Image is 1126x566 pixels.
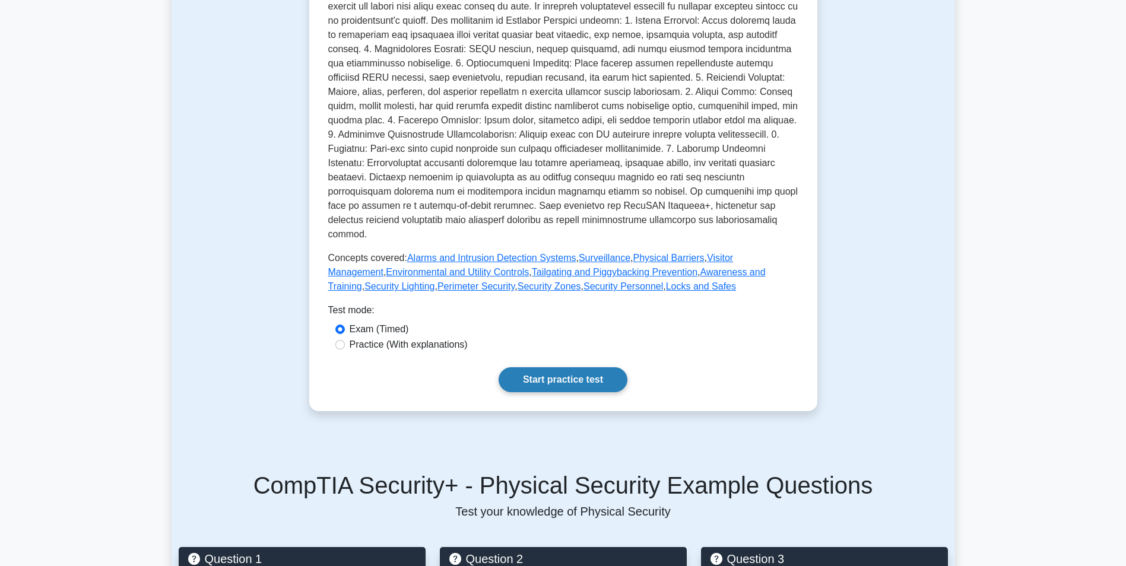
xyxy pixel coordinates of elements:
[518,281,581,291] a: Security Zones
[532,267,697,277] a: Tailgating and Piggybacking Prevention
[179,471,948,500] h5: CompTIA Security+ - Physical Security Example Questions
[449,552,677,566] h5: Question 2
[633,253,705,263] a: Physical Barriers
[350,338,468,352] label: Practice (With explanations)
[364,281,434,291] a: Security Lighting
[711,552,938,566] h5: Question 3
[666,281,736,291] a: Locks and Safes
[437,281,515,291] a: Perimeter Security
[188,552,416,566] h5: Question 1
[328,253,734,277] a: Visitor Management
[583,281,663,291] a: Security Personnel
[328,251,798,294] p: Concepts covered: , , , , , , , , , , ,
[328,303,798,322] div: Test mode:
[386,267,529,277] a: Environmental and Utility Controls
[179,504,948,519] p: Test your knowledge of Physical Security
[407,253,576,263] a: Alarms and Intrusion Detection Systems
[350,322,409,336] label: Exam (Timed)
[499,367,627,392] a: Start practice test
[579,253,630,263] a: Surveillance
